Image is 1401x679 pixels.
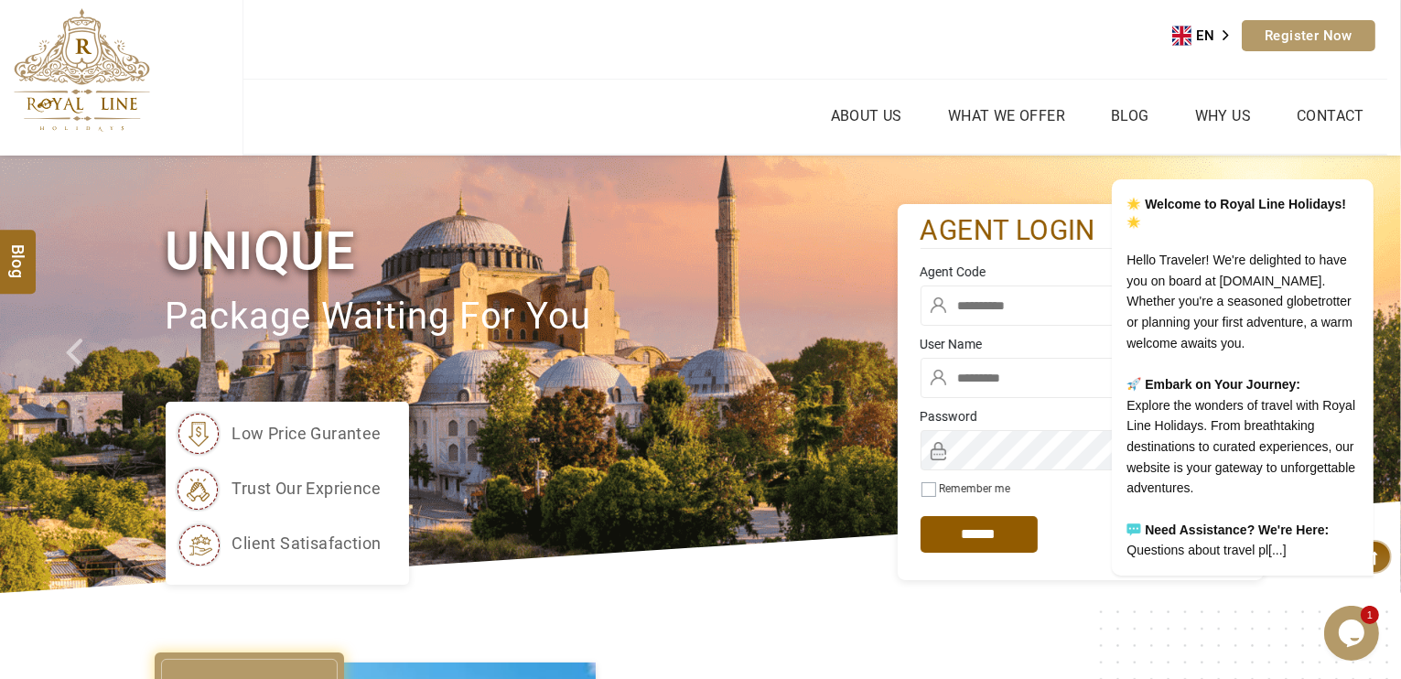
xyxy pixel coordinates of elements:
label: Remember me [940,482,1011,495]
label: Agent Code [921,263,1241,281]
li: client satisafaction [175,521,382,566]
li: trust our exprience [175,466,382,512]
p: package waiting for you [166,286,898,348]
a: What we Offer [943,102,1070,129]
h2: agent login [921,213,1241,249]
iframe: chat widget [1324,606,1383,661]
img: The Royal Line Holidays [14,8,150,132]
a: Check next prev [42,156,113,593]
a: About Us [826,102,907,129]
label: User Name [921,335,1241,353]
span: Blog [6,244,30,260]
label: Password [921,407,1241,426]
li: low price gurantee [175,411,382,457]
h1: Unique [166,217,898,286]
